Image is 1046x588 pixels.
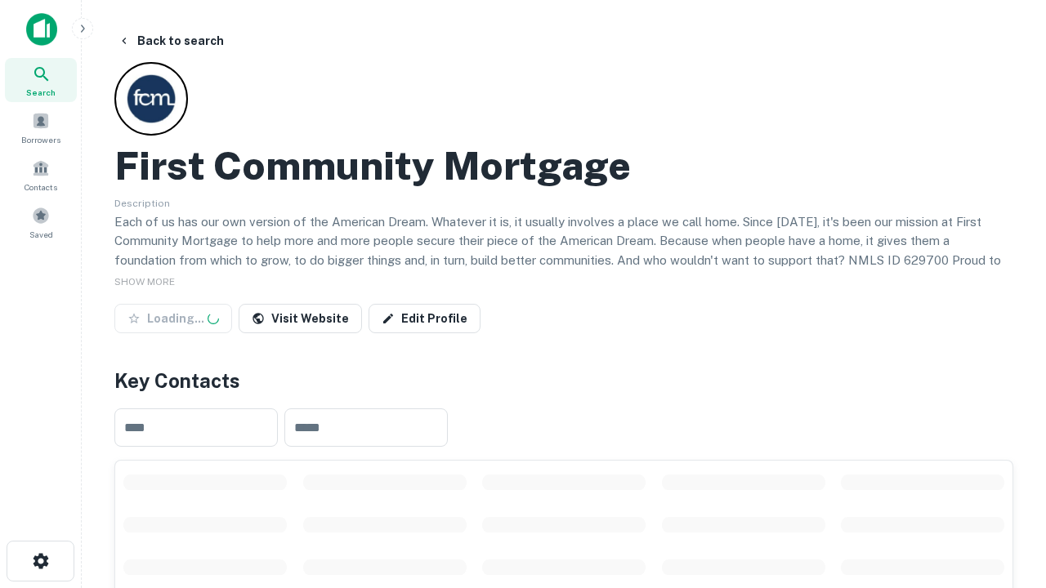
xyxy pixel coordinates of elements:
h2: First Community Mortgage [114,142,631,189]
p: Each of us has our own version of the American Dream. Whatever it is, it usually involves a place... [114,212,1013,289]
span: Search [26,86,56,99]
h4: Key Contacts [114,366,1013,395]
button: Back to search [111,26,230,56]
img: capitalize-icon.png [26,13,57,46]
span: Contacts [25,180,57,194]
a: Edit Profile [369,304,481,333]
a: Borrowers [5,105,77,149]
iframe: Chat Widget [964,457,1046,536]
span: Description [114,198,170,209]
a: Visit Website [239,304,362,333]
span: Saved [29,228,53,241]
span: Borrowers [21,133,60,146]
span: SHOW MORE [114,276,175,287]
a: Contacts [5,153,77,197]
a: Search [5,58,77,102]
a: Saved [5,200,77,244]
